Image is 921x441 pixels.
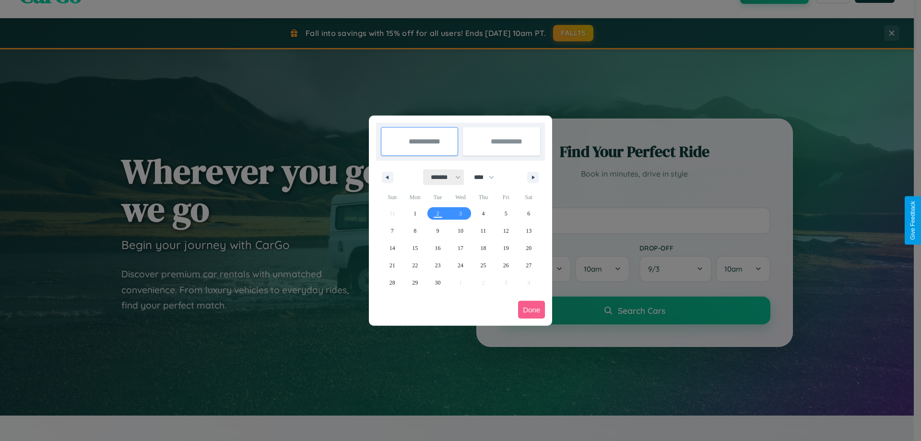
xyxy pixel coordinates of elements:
span: 6 [527,205,530,222]
span: 9 [437,222,439,239]
span: Sat [518,190,540,205]
button: Done [518,301,545,319]
button: 19 [495,239,517,257]
span: 28 [390,274,395,291]
button: 5 [495,205,517,222]
span: 2 [437,205,439,222]
span: 23 [435,257,441,274]
button: 14 [381,239,403,257]
button: 17 [449,239,472,257]
span: Tue [426,190,449,205]
button: 27 [518,257,540,274]
button: 12 [495,222,517,239]
span: 10 [458,222,463,239]
span: Mon [403,190,426,205]
button: 13 [518,222,540,239]
span: 13 [526,222,531,239]
span: 5 [505,205,508,222]
button: 26 [495,257,517,274]
button: 4 [472,205,495,222]
button: 24 [449,257,472,274]
button: 15 [403,239,426,257]
span: 25 [480,257,486,274]
button: 28 [381,274,403,291]
span: Fri [495,190,517,205]
span: 4 [482,205,484,222]
span: 3 [459,205,462,222]
span: 16 [435,239,441,257]
span: 7 [391,222,394,239]
div: Give Feedback [909,201,916,240]
button: 21 [381,257,403,274]
span: Sun [381,190,403,205]
button: 29 [403,274,426,291]
span: 21 [390,257,395,274]
span: 8 [413,222,416,239]
button: 22 [403,257,426,274]
button: 10 [449,222,472,239]
button: 16 [426,239,449,257]
button: 6 [518,205,540,222]
span: Wed [449,190,472,205]
span: 12 [503,222,509,239]
button: 3 [449,205,472,222]
span: 29 [412,274,418,291]
button: 18 [472,239,495,257]
button: 9 [426,222,449,239]
button: 25 [472,257,495,274]
span: 20 [526,239,531,257]
span: 24 [458,257,463,274]
span: 30 [435,274,441,291]
button: 8 [403,222,426,239]
span: 17 [458,239,463,257]
span: 19 [503,239,509,257]
button: 1 [403,205,426,222]
span: 27 [526,257,531,274]
span: 18 [480,239,486,257]
span: 15 [412,239,418,257]
button: 23 [426,257,449,274]
button: 7 [381,222,403,239]
span: Thu [472,190,495,205]
span: 14 [390,239,395,257]
button: 20 [518,239,540,257]
button: 2 [426,205,449,222]
button: 30 [426,274,449,291]
button: 11 [472,222,495,239]
span: 11 [481,222,486,239]
span: 22 [412,257,418,274]
span: 1 [413,205,416,222]
span: 26 [503,257,509,274]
